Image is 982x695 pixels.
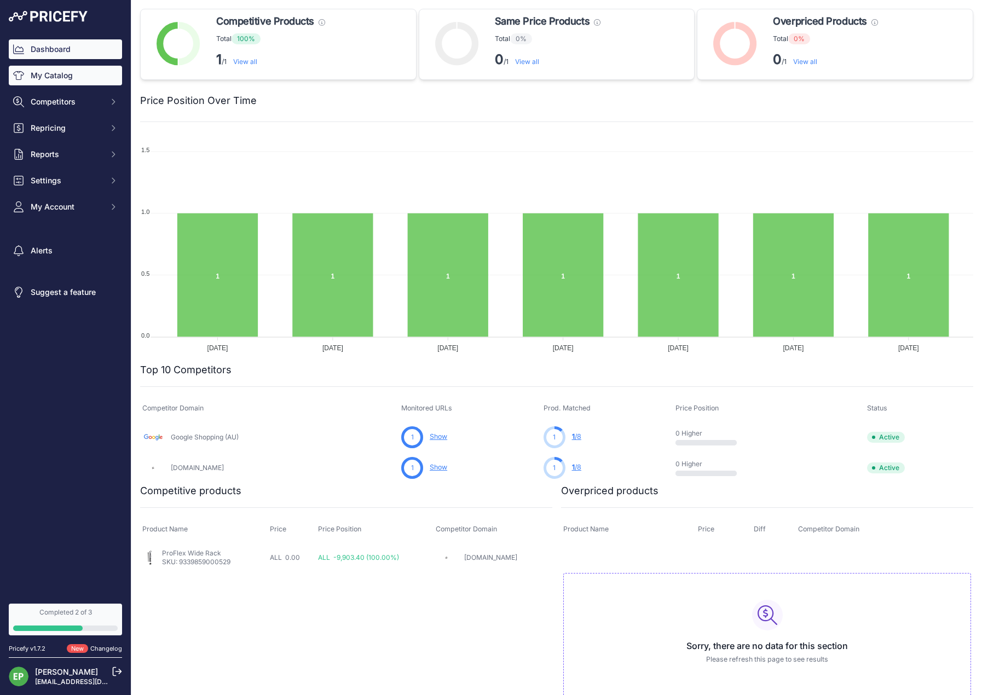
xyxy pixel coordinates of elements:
tspan: [DATE] [207,344,228,352]
span: Diff [754,525,766,533]
a: Suggest a feature [9,282,122,302]
span: 1 [572,432,575,441]
span: Price [698,525,714,533]
button: My Account [9,197,122,217]
span: 1 [411,463,414,473]
span: 0% [788,33,810,44]
span: Active [867,432,905,443]
span: 0% [510,33,532,44]
span: Monitored URLs [401,404,452,412]
span: Prod. Matched [544,404,591,412]
span: 100% [232,33,261,44]
a: View all [515,57,539,66]
strong: 0 [773,51,782,67]
span: Active [867,462,905,473]
p: Please refresh this page to see results [573,655,962,665]
a: Show [430,432,447,441]
span: Competitors [31,96,102,107]
button: Settings [9,171,122,190]
tspan: [DATE] [553,344,574,352]
span: Competitor Domain [798,525,859,533]
a: Google Shopping (AU) [171,433,239,441]
a: ProFlex Wide Rack [162,549,221,557]
p: /1 [216,51,325,68]
a: Show [430,463,447,471]
tspan: [DATE] [668,344,689,352]
p: Total [495,33,600,44]
p: /1 [773,51,877,68]
h2: Overpriced products [561,483,658,499]
span: Product Name [142,525,188,533]
a: Changelog [90,645,122,652]
tspan: 1.5 [141,147,149,153]
tspan: [DATE] [898,344,919,352]
a: Completed 2 of 3 [9,604,122,635]
tspan: 1.0 [141,208,149,215]
button: Repricing [9,118,122,138]
span: Price [270,525,286,533]
a: [DOMAIN_NAME] [171,464,224,472]
button: Reports [9,144,122,164]
span: Competitor Domain [436,525,497,533]
span: Competitor Domain [142,404,204,412]
span: 1 [553,463,556,473]
img: Pricefy Logo [9,11,88,22]
span: My Account [31,201,102,212]
a: My Catalog [9,66,122,85]
p: /1 [495,51,600,68]
span: 1 [411,432,414,442]
nav: Sidebar [9,39,122,590]
p: Total [216,33,325,44]
strong: 1 [216,51,222,67]
span: New [67,644,88,653]
a: [PERSON_NAME] [35,667,98,676]
p: SKU: 9339859000529 [162,558,230,566]
tspan: [DATE] [783,344,804,352]
p: Total [773,33,877,44]
a: [DOMAIN_NAME] [464,553,517,561]
span: Overpriced Products [773,14,867,29]
tspan: [DATE] [437,344,458,352]
span: 1 [572,463,575,471]
span: 1 [553,432,556,442]
div: Pricefy v1.7.2 [9,644,45,653]
button: Competitors [9,92,122,112]
span: ALL 0.00 [270,553,300,561]
a: [EMAIL_ADDRESS][DOMAIN_NAME] [35,677,149,686]
span: Same Price Products [495,14,590,29]
h3: Sorry, there are no data for this section [573,639,962,652]
span: Settings [31,175,102,186]
p: 0 Higher [675,429,746,438]
h2: Competitive products [140,483,241,499]
h2: Price Position Over Time [140,93,257,108]
span: Reports [31,149,102,160]
a: Alerts [9,241,122,260]
a: 1/8 [572,432,581,441]
tspan: 0.5 [141,270,149,277]
span: Competitive Products [216,14,314,29]
div: Completed 2 of 3 [13,608,118,617]
a: Dashboard [9,39,122,59]
span: Repricing [31,123,102,134]
a: 1/8 [572,463,581,471]
span: Product Name [563,525,609,533]
span: ALL -9,903.40 (100.00%) [318,553,399,561]
span: Status [867,404,887,412]
span: Price Position [675,404,719,412]
h2: Top 10 Competitors [140,362,232,378]
tspan: 0.0 [141,332,149,339]
a: View all [793,57,817,66]
a: View all [233,57,257,66]
strong: 0 [495,51,504,67]
span: Price Position [318,525,361,533]
p: 0 Higher [675,460,746,468]
tspan: [DATE] [322,344,343,352]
